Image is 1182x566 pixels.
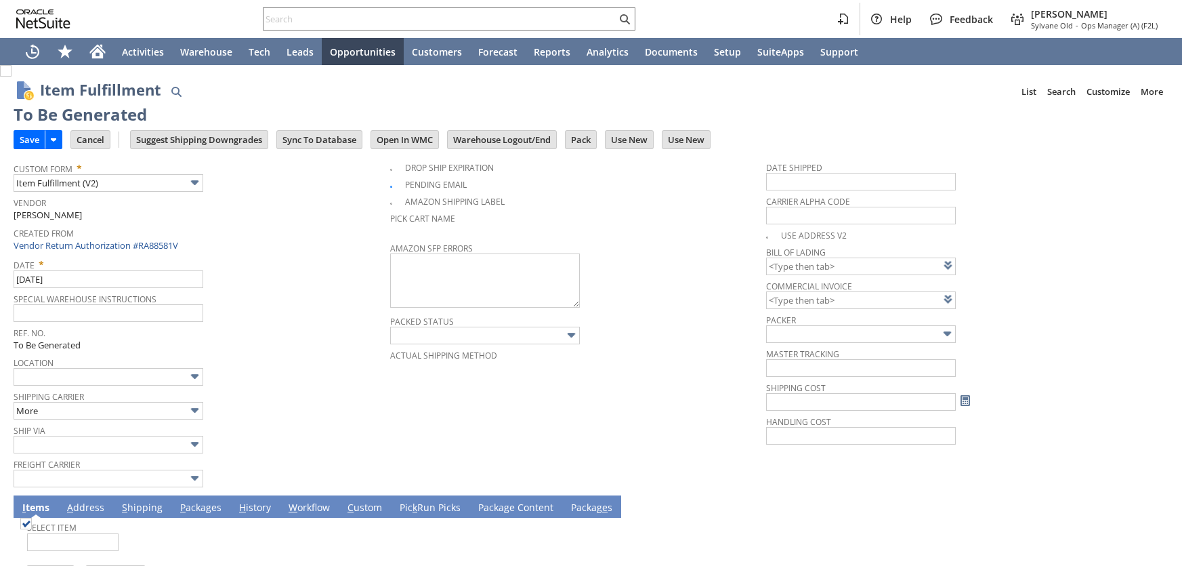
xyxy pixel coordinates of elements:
a: Activities [114,38,172,65]
img: More Options [187,437,203,452]
a: History [236,501,274,516]
input: Warehouse Logout/End [448,131,556,148]
a: Created From [14,228,74,239]
img: More Options [187,369,203,384]
input: More [14,402,203,420]
a: Documents [637,38,706,65]
span: S [122,501,127,514]
a: Forecast [470,38,526,65]
span: Warehouse [180,45,232,58]
a: More [1135,81,1168,102]
a: Warehouse [172,38,240,65]
span: Tech [249,45,270,58]
a: Shipping Cost [766,382,826,394]
a: Commercial Invoice [766,281,852,292]
span: g [504,501,509,514]
div: Shortcuts [49,38,81,65]
span: Reports [534,45,570,58]
a: PickRun Picks [396,501,464,516]
a: Customize [1081,81,1135,102]
a: Date Shipped [766,162,822,174]
input: Open In WMC [371,131,438,148]
a: Actual Shipping Method [390,350,497,361]
a: Packages [177,501,225,516]
span: Ops Manager (A) (F2L) [1081,20,1158,31]
input: Use New [606,131,653,148]
a: Vendor Return Authorization #RA88581V [14,239,178,251]
span: Analytics [587,45,629,58]
div: To Be Generated [14,104,147,125]
span: Setup [714,45,741,58]
span: P [180,501,186,514]
input: <Type then tab> [766,291,956,309]
span: Documents [645,45,698,58]
a: Setup [706,38,749,65]
a: Vendor [14,197,46,209]
span: H [239,501,246,514]
span: C [347,501,354,514]
a: Analytics [578,38,637,65]
img: More Options [940,326,955,342]
span: I [22,501,26,514]
svg: Search [616,11,633,27]
a: Select Item [27,522,77,533]
input: Save [14,131,45,148]
span: Help [890,13,912,26]
span: To Be Generated [14,339,81,351]
span: Support [820,45,858,58]
a: Custom [344,501,385,516]
a: Packed Status [390,316,454,327]
span: Opportunities [330,45,396,58]
a: Pick Cart Name [390,213,455,224]
span: [PERSON_NAME] [14,209,82,222]
a: Support [812,38,866,65]
span: Sylvane Old [1031,20,1073,31]
svg: logo [16,9,70,28]
a: Tech [240,38,278,65]
span: k [413,501,417,514]
a: List [1016,81,1042,102]
a: Search [1042,81,1081,102]
span: Customers [412,45,462,58]
span: e [602,501,608,514]
a: Carrier Alpha Code [766,196,850,207]
span: [PERSON_NAME] [1031,7,1158,20]
a: Packages [568,501,616,516]
h1: Item Fulfillment [40,79,161,101]
a: Unrolled view on [1144,498,1160,514]
img: More Options [187,403,203,418]
a: Pending Email [405,179,467,190]
a: Shipping [119,501,166,516]
input: <Type then tab> [766,258,956,275]
a: Opportunities [322,38,404,65]
span: Leads [287,45,314,58]
a: Date [14,260,35,271]
a: Leads [278,38,322,65]
a: Ship Via [14,425,45,437]
input: Item Fulfillment (V2) [14,174,203,192]
span: A [67,501,73,514]
svg: Home [89,43,106,60]
a: Freight Carrier [14,459,80,470]
a: Drop Ship Expiration [405,162,494,174]
input: Cancel [71,131,110,148]
a: Workflow [285,501,333,516]
a: Location [14,357,54,369]
a: SuiteApps [749,38,812,65]
a: Bill Of Lading [766,247,826,258]
a: Items [19,501,53,516]
a: Use Address V2 [781,230,847,241]
input: Pack [566,131,596,148]
a: Amazon SFP Errors [390,243,473,254]
a: Special Warehouse Instructions [14,294,156,305]
img: Quick Find [168,83,184,100]
span: Feedback [950,13,993,26]
a: Recent Records [16,38,49,65]
a: Home [81,38,114,65]
img: More Options [564,327,579,343]
span: W [289,501,297,514]
a: Address [64,501,108,516]
img: More Options [187,470,203,486]
input: Sync To Database [277,131,362,148]
a: Package Content [475,501,557,516]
